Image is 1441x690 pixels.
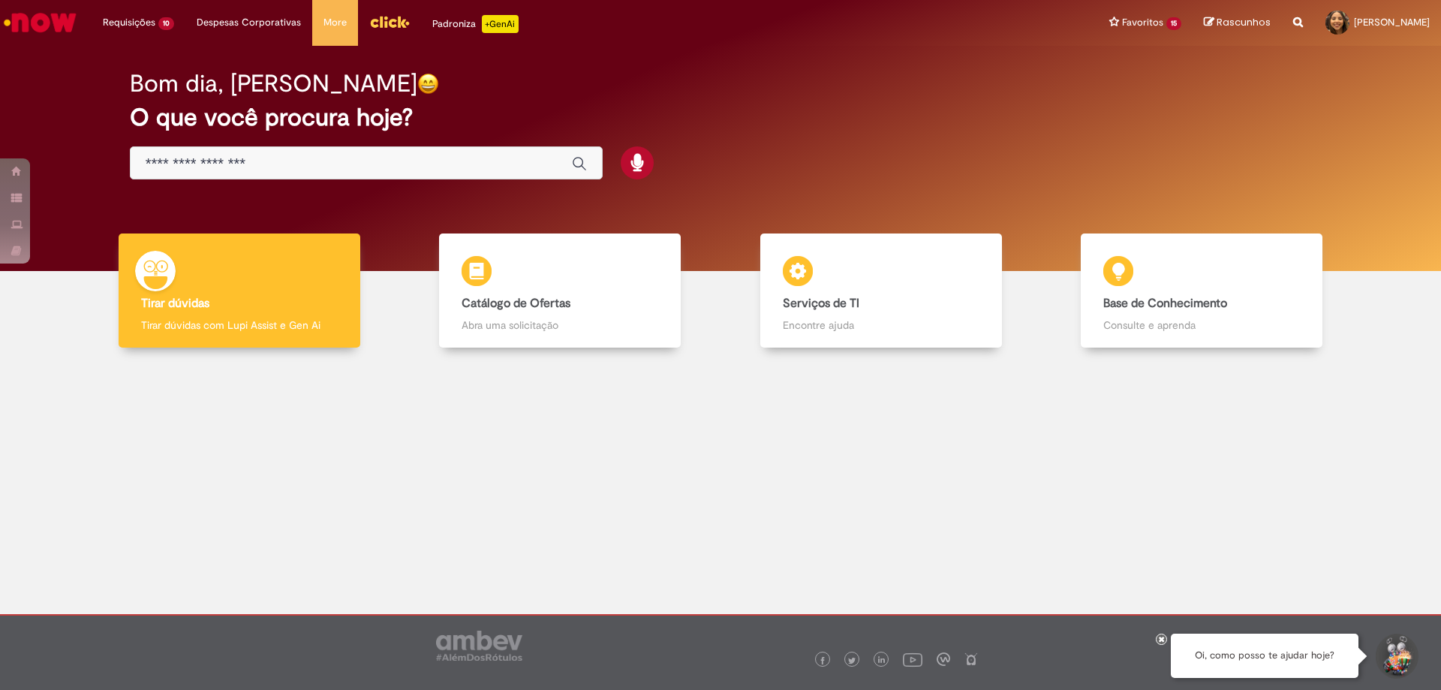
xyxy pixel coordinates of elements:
h2: O que você procura hoje? [130,104,1312,131]
img: logo_footer_workplace.png [937,652,950,666]
a: Catálogo de Ofertas Abra uma solicitação [400,234,721,348]
span: Despesas Corporativas [197,15,301,30]
img: logo_footer_ambev_rotulo_gray.png [436,631,522,661]
b: Catálogo de Ofertas [462,296,570,311]
img: logo_footer_twitter.png [848,657,856,664]
img: ServiceNow [2,8,79,38]
p: Consulte e aprenda [1103,318,1300,333]
img: happy-face.png [417,73,439,95]
img: click_logo_yellow_360x200.png [369,11,410,33]
b: Serviços de TI [783,296,859,311]
div: Padroniza [432,15,519,33]
span: Rascunhos [1217,15,1271,29]
p: Tirar dúvidas com Lupi Assist e Gen Ai [141,318,338,333]
img: logo_footer_linkedin.png [878,656,886,665]
p: Abra uma solicitação [462,318,658,333]
b: Base de Conhecimento [1103,296,1227,311]
span: Favoritos [1122,15,1163,30]
a: Serviços de TI Encontre ajuda [720,234,1042,348]
a: Base de Conhecimento Consulte e aprenda [1042,234,1363,348]
h2: Bom dia, [PERSON_NAME] [130,71,417,97]
img: logo_footer_facebook.png [819,657,826,664]
b: Tirar dúvidas [141,296,209,311]
p: +GenAi [482,15,519,33]
span: 15 [1166,17,1181,30]
p: Encontre ajuda [783,318,979,333]
a: Tirar dúvidas Tirar dúvidas com Lupi Assist e Gen Ai [79,234,400,348]
span: More [323,15,347,30]
div: Oi, como posso te ajudar hoje? [1171,634,1358,678]
img: logo_footer_naosei.png [964,652,978,666]
span: 10 [158,17,174,30]
button: Iniciar Conversa de Suporte [1373,634,1418,679]
a: Rascunhos [1204,16,1271,30]
span: [PERSON_NAME] [1354,16,1430,29]
img: logo_footer_youtube.png [903,649,922,669]
span: Requisições [103,15,155,30]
